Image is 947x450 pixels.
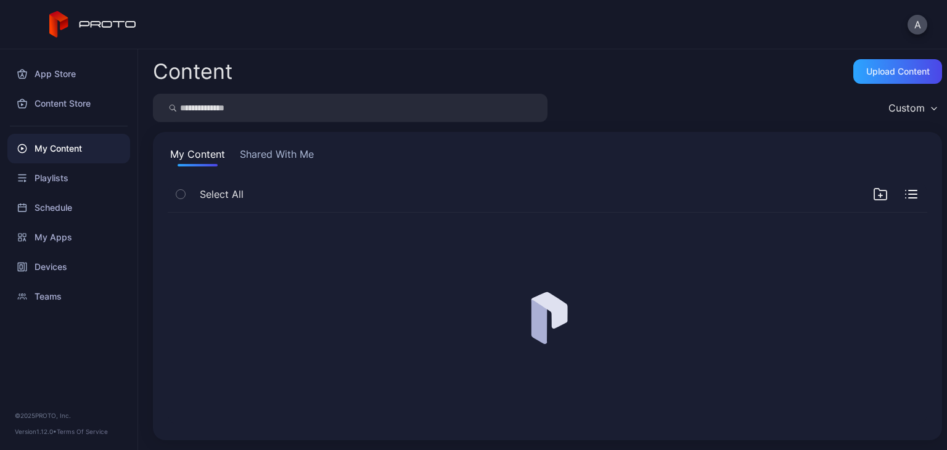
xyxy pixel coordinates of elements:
[15,411,123,420] div: © 2025 PROTO, Inc.
[7,89,130,118] a: Content Store
[200,187,244,202] span: Select All
[15,428,57,435] span: Version 1.12.0 •
[7,134,130,163] a: My Content
[168,147,228,166] button: My Content
[853,59,942,84] button: Upload Content
[57,428,108,435] a: Terms Of Service
[866,67,930,76] div: Upload Content
[153,61,232,82] div: Content
[7,193,130,223] a: Schedule
[888,102,925,114] div: Custom
[908,15,927,35] button: A
[7,252,130,282] a: Devices
[882,94,942,122] button: Custom
[7,59,130,89] a: App Store
[7,282,130,311] a: Teams
[7,163,130,193] a: Playlists
[7,223,130,252] a: My Apps
[237,147,316,166] button: Shared With Me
